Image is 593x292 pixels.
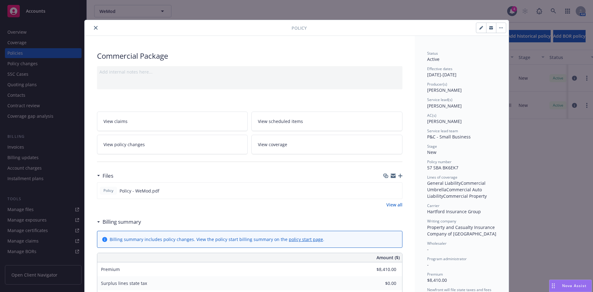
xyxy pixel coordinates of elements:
span: Carrier [427,203,439,208]
a: View scheduled items [251,112,402,131]
span: View coverage [258,141,287,148]
span: Amount ($) [376,254,400,261]
span: Premium [427,272,443,277]
div: Billing summary includes policy changes. View the policy start billing summary on the . [110,236,324,243]
h3: Billing summary [103,218,141,226]
div: Commercial Package [97,51,402,61]
span: Surplus lines state tax [101,280,147,286]
span: [PERSON_NAME] [427,103,462,109]
span: [PERSON_NAME] [427,118,462,124]
a: policy start page [289,236,323,242]
span: AC(s) [427,113,436,118]
span: Commercial Property [443,193,487,199]
div: [DATE] - [DATE] [427,66,496,78]
button: download file [384,188,389,194]
span: View policy changes [103,141,145,148]
span: 57 SBA BK6EK7 [427,165,458,171]
a: View policy changes [97,135,248,154]
span: Active [427,56,439,62]
span: Program administrator [427,256,467,261]
input: 0.00 [360,279,400,288]
a: View claims [97,112,248,131]
span: P&C - Small Business [427,134,471,140]
span: $8,410.00 [427,277,447,283]
button: preview file [394,188,400,194]
div: Billing summary [97,218,141,226]
span: Premium [101,266,120,272]
button: close [92,24,99,32]
span: New [427,149,436,155]
button: Nova Assist [549,280,592,292]
span: Wholesaler [427,241,447,246]
span: Commercial Auto Liability [427,187,483,199]
span: Hartford Insurance Group [427,209,481,214]
span: Producer(s) [427,82,447,87]
span: Writing company [427,218,456,224]
span: [PERSON_NAME] [427,87,462,93]
span: Policy [102,188,115,193]
span: Stage [427,144,437,149]
span: Service lead team [427,128,458,133]
span: Nova Assist [562,283,587,288]
span: Property and Casualty Insurance Company of [GEOGRAPHIC_DATA] [427,224,496,237]
div: Files [97,172,113,180]
span: Lines of coverage [427,175,457,180]
div: Add internal notes here... [99,69,400,75]
span: - [427,246,429,252]
span: Policy [292,25,307,31]
a: View coverage [251,135,402,154]
h3: Files [103,172,113,180]
span: Effective dates [427,66,452,71]
span: Service lead(s) [427,97,452,102]
input: 0.00 [360,265,400,274]
span: Status [427,51,438,56]
span: General Liability [427,180,461,186]
span: Commercial Umbrella [427,180,487,193]
a: View all [386,201,402,208]
div: Drag to move [549,280,557,292]
span: Policy - WeMod.pdf [120,188,159,194]
span: View claims [103,118,128,125]
span: View scheduled items [258,118,303,125]
span: Policy number [427,159,452,164]
span: - [427,262,429,268]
